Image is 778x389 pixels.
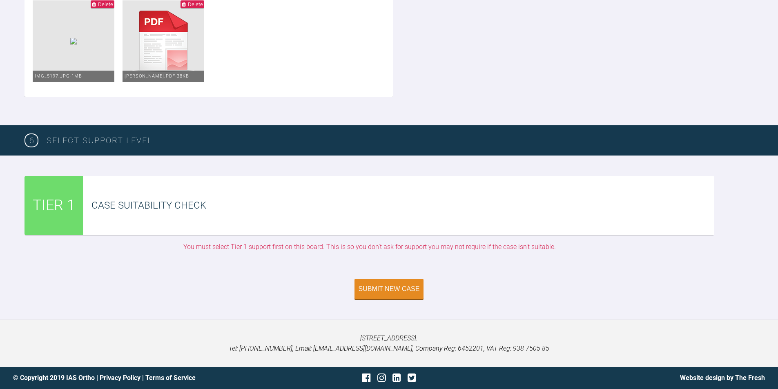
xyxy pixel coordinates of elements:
p: [STREET_ADDRESS]. Tel: [PHONE_NUMBER], Email: [EMAIL_ADDRESS][DOMAIN_NAME], Company Reg: 6452201,... [13,333,765,354]
span: IMG_5197.JPG - 1MB [35,73,82,79]
div: © Copyright 2019 IAS Ortho | | [13,373,264,383]
a: Privacy Policy [100,374,140,382]
span: Delete [98,1,113,7]
a: Terms of Service [145,374,196,382]
span: Delete [188,1,203,7]
img: pdf.de61447c.png [123,0,204,82]
div: Case Suitability Check [91,198,714,213]
a: Website design by The Fresh [680,374,765,382]
h3: SELECT SUPPORT LEVEL [47,134,753,147]
span: [PERSON_NAME].pdf - 38KB [125,73,189,79]
div: You must select Tier 1 support first on this board. This is so you don’t ask for support you may ... [25,242,714,252]
div: Submit New Case [359,285,420,293]
button: Submit New Case [354,279,424,299]
span: 6 [25,133,38,147]
span: TIER 1 [33,194,75,218]
img: 7c9a5730-451b-47c5-bc7a-ab10a075b6a7 [70,38,77,44]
